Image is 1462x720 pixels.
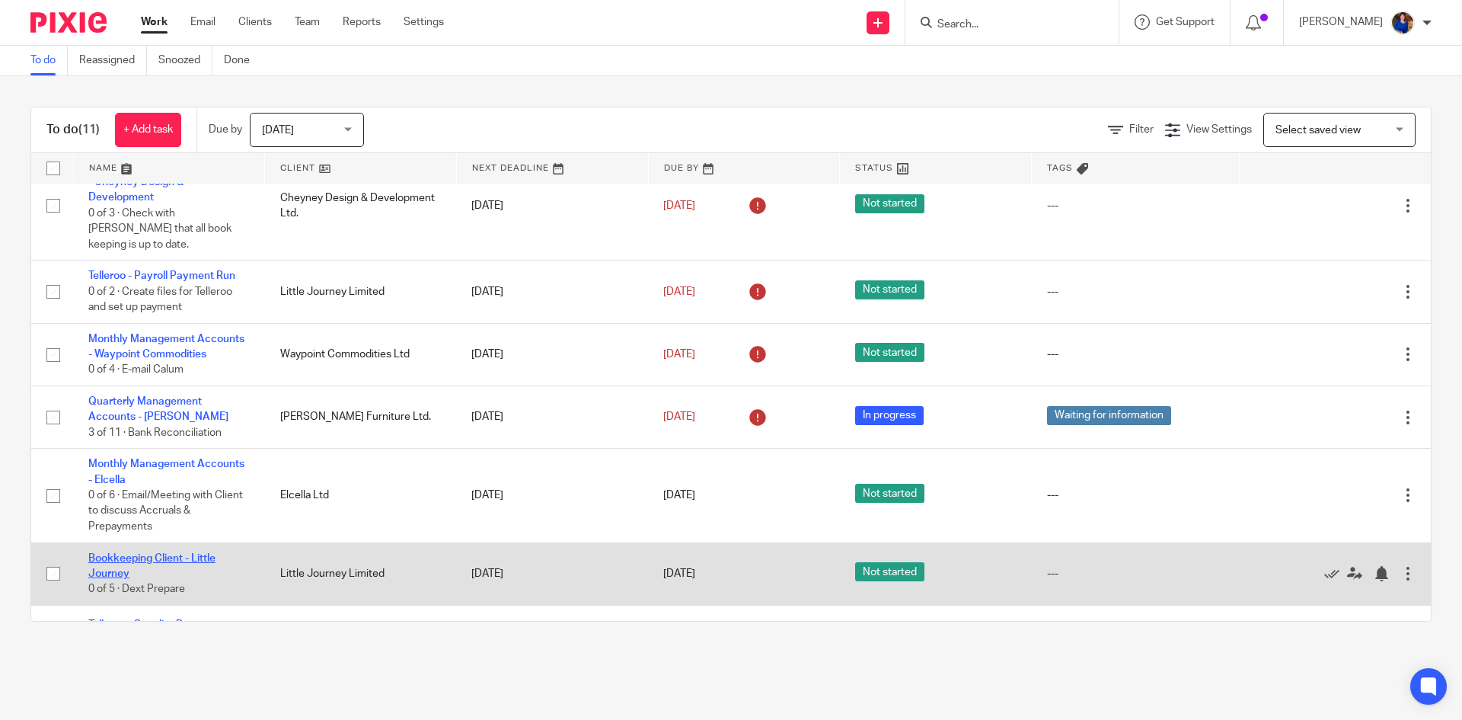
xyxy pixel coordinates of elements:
img: Nicole.jpeg [1390,11,1415,35]
a: Work [141,14,168,30]
a: + Add task [115,113,181,147]
td: [DATE] [456,542,648,605]
a: Telleroo - Supplier Payment [88,619,220,630]
span: 0 of 4 · E-mail Calum [88,365,184,376]
span: Get Support [1156,17,1215,27]
p: Due by [209,122,242,137]
span: In progress [855,406,924,425]
span: [DATE] [663,411,695,422]
td: [DATE] [456,386,648,449]
span: [DATE] [262,125,294,136]
td: [DATE] [456,323,648,386]
span: View Settings [1186,124,1252,135]
a: Team [295,14,320,30]
td: Little Journey Limited [265,261,457,323]
span: [DATE] [663,490,695,501]
h1: To do [46,122,100,138]
div: --- [1047,566,1224,581]
td: Little Journey Limited [265,542,457,605]
a: Reassigned [79,46,147,75]
a: Monthly Management Accounts - Waypoint Commodities [88,334,244,360]
span: Select saved view [1275,125,1361,136]
span: (11) [78,123,100,136]
span: Not started [855,194,924,213]
a: Bookkeeping Client - Little Journey [88,553,215,579]
a: Monthly Management Accounts - Elcella [88,459,244,485]
a: To do [30,46,68,75]
td: Elcella Ltd [265,449,457,542]
div: --- [1047,347,1224,362]
span: Not started [855,621,924,640]
td: [DATE] [456,449,648,542]
span: Not started [855,484,924,503]
img: Pixie [30,12,107,33]
div: --- [1047,284,1224,299]
span: [DATE] [663,568,695,579]
div: --- [1047,488,1224,503]
div: --- [1047,198,1224,213]
span: 0 of 6 · Email/Meeting with Client to discuss Accruals & Prepayments [88,490,243,532]
a: Reports [343,14,381,30]
td: [DATE] [456,605,648,659]
td: [DATE] [456,261,648,323]
span: Filter [1129,124,1154,135]
a: Quarterly Management Accounts - [PERSON_NAME] [88,396,228,422]
span: Not started [855,280,924,299]
a: Email [190,14,215,30]
span: Tags [1047,164,1073,172]
a: Snoozed [158,46,212,75]
a: Done [224,46,261,75]
td: [PERSON_NAME] Furniture Ltd. [265,386,457,449]
input: Search [936,18,1073,32]
a: Mark as done [1324,566,1347,581]
a: Telleroo - Payroll Payment Run [88,270,235,281]
span: Waiting for information [1047,406,1171,425]
span: 0 of 5 · Dext Prepare [88,584,185,594]
td: [DATE] [456,151,648,261]
span: 3 of 11 · Bank Reconciliation [88,427,222,438]
span: 0 of 3 · Check with [PERSON_NAME] that all book keeping is up to date. [88,208,231,250]
span: 0 of 2 · Create files for Telleroo and set up payment [88,286,232,313]
td: Cheyney Design & Development Ltd. [265,151,457,261]
span: [DATE] [663,286,695,297]
a: Clients [238,14,272,30]
p: [PERSON_NAME] [1299,14,1383,30]
a: Settings [404,14,444,30]
td: Waypoint Commodities Ltd [265,323,457,386]
span: Not started [855,343,924,362]
td: Little Journey Limited [265,605,457,659]
span: [DATE] [663,200,695,211]
span: Not started [855,562,924,581]
span: [DATE] [663,349,695,360]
